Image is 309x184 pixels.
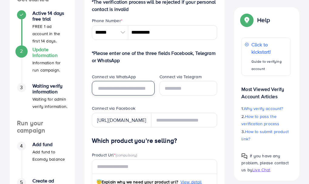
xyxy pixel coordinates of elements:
span: Why verify account? [244,105,283,112]
h4: Active 14 days free trial [32,10,68,22]
span: If you have any problem, please contact us by [241,153,289,173]
li: Active 14 days free trial [10,10,75,47]
span: How to pass the verification process [241,113,279,127]
li: Waiting verify information [10,83,75,119]
p: Most Viewed Verify Account Articles [241,81,291,100]
label: Phone Number [92,18,123,24]
span: 3 [20,84,23,91]
li: Update Information [10,47,75,83]
p: Help [257,16,270,24]
label: Product Url [92,152,137,158]
img: Popup guide [241,15,252,25]
p: Click to kickstart! [251,41,287,55]
p: Waiting for admin verify information. [32,95,68,110]
li: Add fund [10,142,75,178]
span: How to submit product link? [241,129,289,142]
h4: Update Information [32,47,68,58]
label: Connect via Facebook [92,105,135,111]
p: FREE 1 ad account in the first 14 days. [32,23,68,45]
p: 1. [241,105,291,112]
p: 2. [241,113,291,127]
h4: Which product you’re selling? [92,137,217,145]
p: 3. [241,128,291,142]
iframe: Chat [283,157,304,179]
p: Information for run campaign. [32,59,68,74]
p: *Please enter one of the three fields Facebook, Telegram or WhatsApp [92,49,217,64]
p: Add fund to Ecomdy balance [32,148,68,163]
label: Connect via WhatsApp [92,74,136,80]
span: 2 [20,48,23,55]
span: 4 [20,142,23,149]
h4: Add fund [32,142,68,147]
h4: Waiting verify information [32,83,68,95]
img: Popup guide [241,153,247,159]
label: Connect via Telegram [160,74,202,80]
span: Live Chat [252,167,270,173]
div: [URL][DOMAIN_NAME] [92,113,151,127]
p: Guide to verifying account [251,58,287,72]
h4: Run your campaign [10,119,75,134]
span: (compulsory) [116,152,137,158]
